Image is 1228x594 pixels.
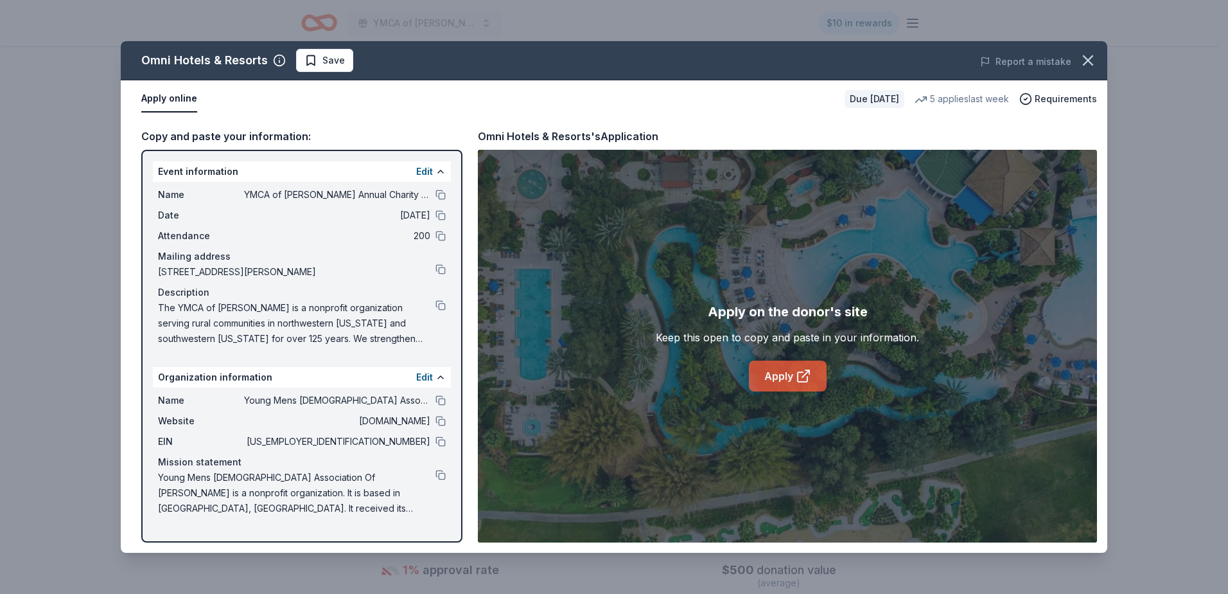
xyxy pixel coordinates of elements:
[749,361,827,392] a: Apply
[158,393,244,408] span: Name
[158,208,244,223] span: Date
[478,128,658,145] div: Omni Hotels & Resorts's Application
[158,285,446,300] div: Description
[244,208,430,223] span: [DATE]
[158,264,435,280] span: [STREET_ADDRESS][PERSON_NAME]
[158,455,446,470] div: Mission statement
[244,413,430,429] span: [DOMAIN_NAME]
[141,85,197,113] button: Apply online
[244,228,430,244] span: 200
[1035,91,1097,107] span: Requirements
[980,54,1071,69] button: Report a mistake
[141,50,268,71] div: Omni Hotels & Resorts
[244,187,430,203] span: YMCA of [PERSON_NAME] Annual Charity Auction
[153,161,451,182] div: Event information
[141,128,462,145] div: Copy and paste your information:
[158,228,244,244] span: Attendance
[416,164,433,179] button: Edit
[244,393,430,408] span: Young Mens [DEMOGRAPHIC_DATA] Association Of [PERSON_NAME]
[158,249,446,264] div: Mailing address
[158,413,244,429] span: Website
[322,53,345,68] span: Save
[158,300,435,346] span: The YMCA of [PERSON_NAME] is a nonprofit organization serving rural communities in northwestern [...
[296,49,353,72] button: Save
[416,370,433,385] button: Edit
[1019,91,1097,107] button: Requirements
[158,187,244,203] span: Name
[153,367,451,388] div: Organization information
[708,301,868,322] div: Apply on the donor's site
[656,330,919,345] div: Keep this open to copy and paste in your information.
[158,470,435,516] span: Young Mens [DEMOGRAPHIC_DATA] Association Of [PERSON_NAME] is a nonprofit organization. It is bas...
[158,434,244,449] span: EIN
[845,90,904,108] div: Due [DATE]
[244,434,430,449] span: [US_EMPLOYER_IDENTIFICATION_NUMBER]
[915,91,1009,107] div: 5 applies last week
